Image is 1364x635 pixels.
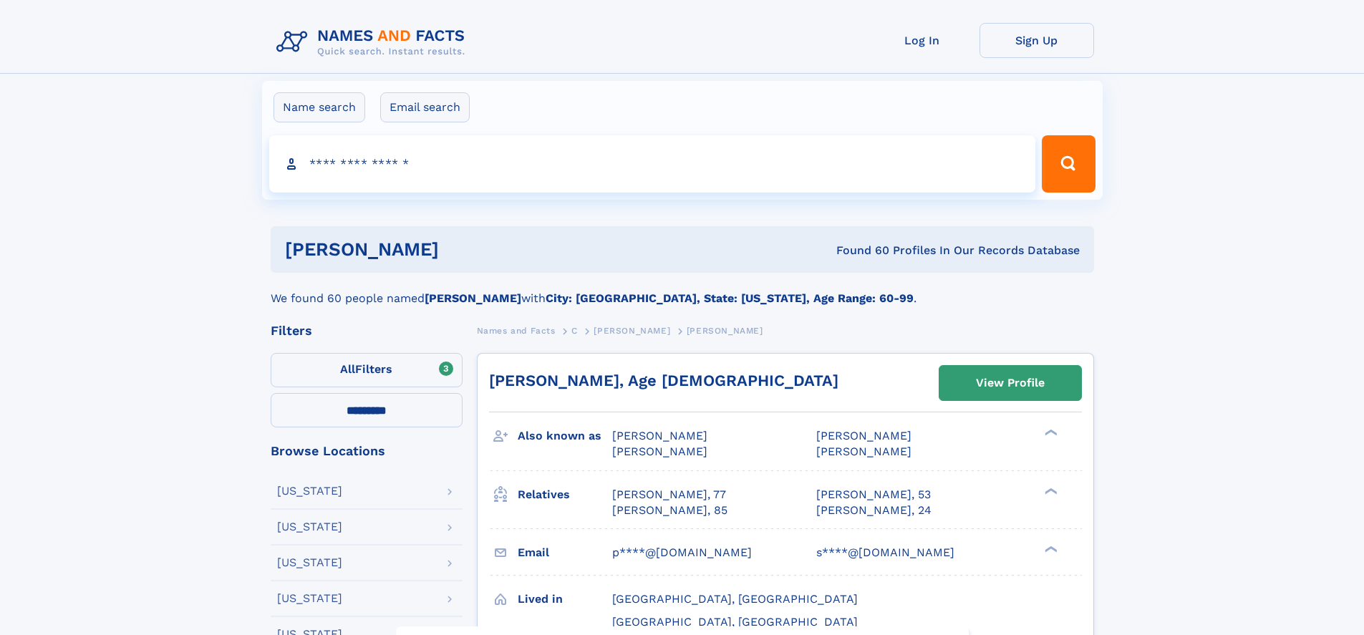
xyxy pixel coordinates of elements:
[285,241,638,258] h1: [PERSON_NAME]
[571,321,578,339] a: C
[816,429,911,442] span: [PERSON_NAME]
[277,485,342,497] div: [US_STATE]
[340,362,355,376] span: All
[277,521,342,533] div: [US_STATE]
[380,92,470,122] label: Email search
[1042,135,1095,193] button: Search Button
[612,445,707,458] span: [PERSON_NAME]
[612,615,858,629] span: [GEOGRAPHIC_DATA], [GEOGRAPHIC_DATA]
[571,326,578,336] span: C
[477,321,556,339] a: Names and Facts
[277,557,342,568] div: [US_STATE]
[816,487,931,503] a: [PERSON_NAME], 53
[594,321,670,339] a: [PERSON_NAME]
[271,324,463,337] div: Filters
[271,23,477,62] img: Logo Names and Facts
[274,92,365,122] label: Name search
[518,424,612,448] h3: Also known as
[271,273,1094,307] div: We found 60 people named with .
[980,23,1094,58] a: Sign Up
[816,445,911,458] span: [PERSON_NAME]
[1041,544,1058,553] div: ❯
[612,592,858,606] span: [GEOGRAPHIC_DATA], [GEOGRAPHIC_DATA]
[489,372,838,389] a: [PERSON_NAME], Age [DEMOGRAPHIC_DATA]
[1041,486,1058,495] div: ❯
[518,587,612,611] h3: Lived in
[518,483,612,507] h3: Relatives
[612,487,726,503] a: [PERSON_NAME], 77
[816,503,932,518] a: [PERSON_NAME], 24
[425,291,521,305] b: [PERSON_NAME]
[546,291,914,305] b: City: [GEOGRAPHIC_DATA], State: [US_STATE], Age Range: 60-99
[269,135,1036,193] input: search input
[594,326,670,336] span: [PERSON_NAME]
[277,593,342,604] div: [US_STATE]
[271,353,463,387] label: Filters
[612,429,707,442] span: [PERSON_NAME]
[939,366,1081,400] a: View Profile
[271,445,463,457] div: Browse Locations
[612,503,727,518] a: [PERSON_NAME], 85
[1041,428,1058,437] div: ❯
[518,541,612,565] h3: Email
[865,23,980,58] a: Log In
[976,367,1045,399] div: View Profile
[687,326,763,336] span: [PERSON_NAME]
[637,243,1080,258] div: Found 60 Profiles In Our Records Database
